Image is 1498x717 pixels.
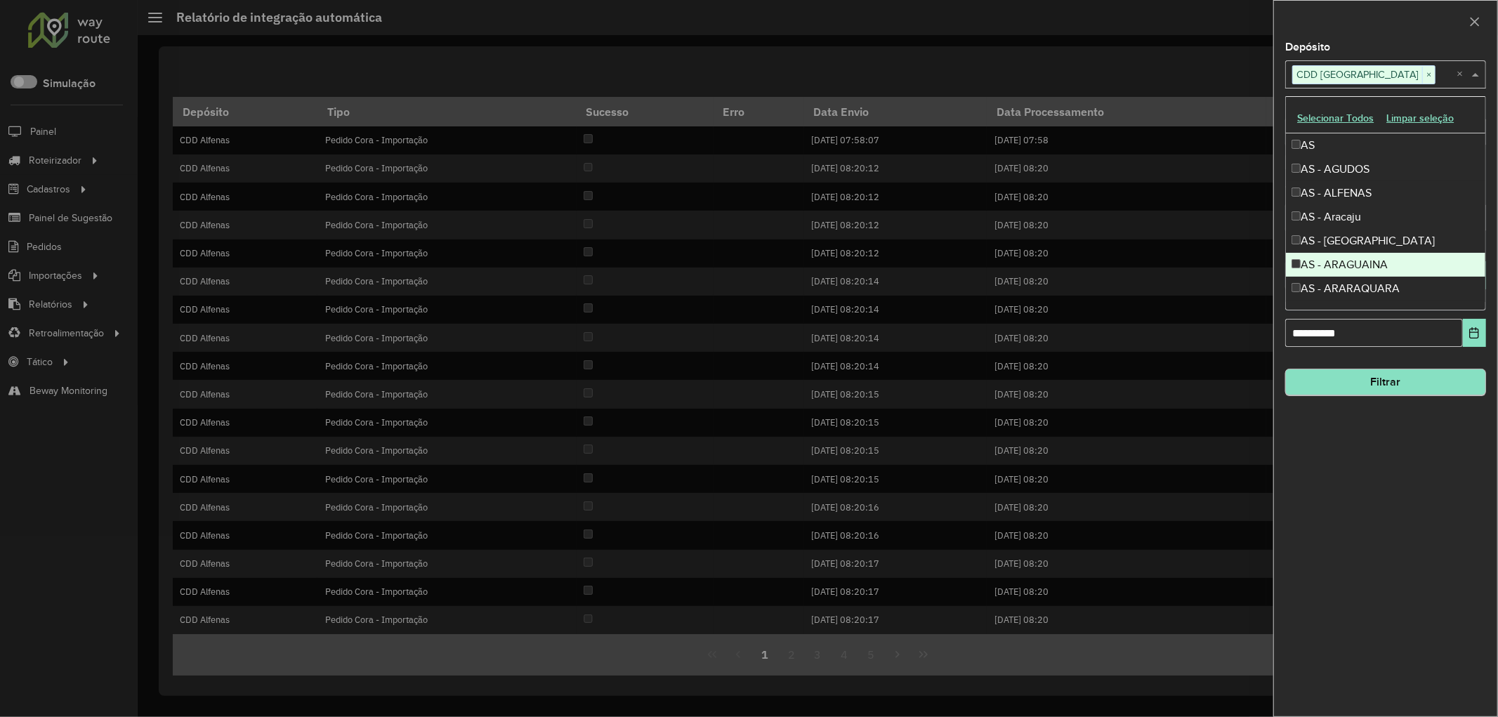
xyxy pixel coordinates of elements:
button: Filtrar [1285,369,1486,395]
div: AS - Aracaju [1286,205,1485,229]
ng-dropdown-panel: Options list [1285,96,1486,310]
button: Choose Date [1463,319,1486,347]
button: Selecionar Todos [1291,107,1380,129]
div: AS - [GEOGRAPHIC_DATA] [1286,229,1485,253]
div: AS - AS Minas [1286,301,1485,324]
div: AS - ARARAQUARA [1286,277,1485,301]
div: AS - ARAGUAINA [1286,253,1485,277]
span: CDD [GEOGRAPHIC_DATA] [1293,66,1422,83]
span: Clear all [1457,66,1469,83]
label: Depósito [1285,39,1330,55]
div: AS [1286,133,1485,157]
div: AS - ALFENAS [1286,181,1485,205]
button: Limpar seleção [1380,107,1460,129]
span: × [1422,67,1435,84]
div: AS - AGUDOS [1286,157,1485,181]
